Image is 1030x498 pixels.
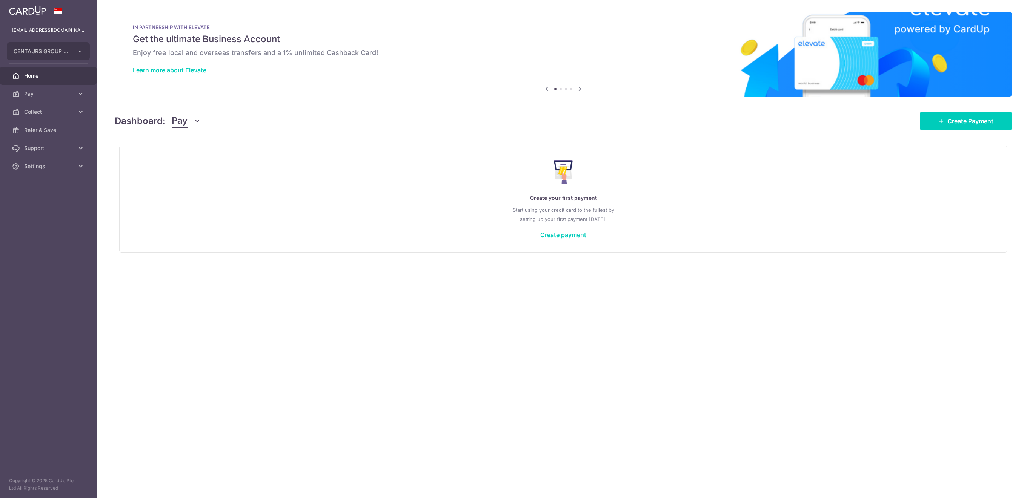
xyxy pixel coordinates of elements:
button: Pay [172,114,201,128]
img: CardUp [9,6,46,15]
span: Pay [172,114,188,128]
span: Refer & Save [24,126,74,134]
span: CENTAURS GROUP PRIVATE LIMITED [14,48,69,55]
p: IN PARTNERSHIP WITH ELEVATE [133,24,994,30]
span: Settings [24,162,74,170]
p: Create your first payment [135,193,992,202]
h4: Dashboard: [115,114,166,128]
a: Create payment [540,231,586,239]
button: CENTAURS GROUP PRIVATE LIMITED [7,42,90,60]
span: Support [24,144,74,152]
h6: Enjoy free local and overseas transfers and a 1% unlimited Cashback Card! [133,48,994,57]
p: [EMAIL_ADDRESS][DOMAIN_NAME] [12,26,85,34]
p: Start using your credit card to the fullest by setting up your first payment [DATE]! [135,205,992,224]
span: Home [24,72,74,80]
a: Learn more about Elevate [133,66,206,74]
a: Create Payment [920,112,1012,130]
span: Collect [24,108,74,116]
img: Make Payment [554,160,573,184]
span: Pay [24,90,74,98]
h5: Get the ultimate Business Account [133,33,994,45]
img: Renovation banner [115,12,1012,97]
span: Create Payment [947,116,993,126]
